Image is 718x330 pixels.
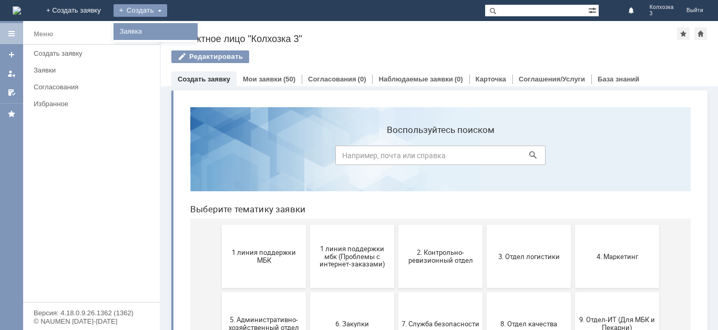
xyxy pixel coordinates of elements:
span: Отдел-ИТ (Битрикс24 и CRM) [131,284,209,300]
span: Бухгалтерия (для мбк) [43,288,121,296]
div: Заявки [34,66,153,74]
a: Согласования [308,75,356,83]
span: 1 линия поддержки МБК [43,150,121,166]
a: Карточка [476,75,506,83]
button: Финансовый отдел [305,261,389,324]
span: Расширенный поиск [588,5,599,15]
a: Создать заявку [29,45,158,61]
div: (0) [358,75,366,83]
button: 7. Служба безопасности [217,193,301,256]
span: Колхозка [650,4,674,11]
div: (0) [455,75,463,83]
button: Отдел-ИТ (Офис) [217,261,301,324]
div: Создать заявку [34,49,153,57]
input: Например, почта или справка [153,47,364,66]
div: Добавить в избранное [677,27,690,40]
div: Согласования [34,83,153,91]
span: 3. Отдел логистики [308,153,386,161]
a: База знаний [598,75,639,83]
div: Избранное [34,100,142,108]
div: © NAUMEN [DATE]-[DATE] [34,318,149,325]
span: Финансовый отдел [308,288,386,296]
span: 3 [650,11,674,17]
a: Согласования [29,79,158,95]
button: Франчайзинг [393,261,477,324]
span: 4. Маркетинг [396,153,474,161]
a: Мои заявки [243,75,282,83]
label: Воспользуйтесь поиском [153,26,364,36]
a: Заявки [29,62,158,78]
button: 3. Отдел логистики [305,126,389,189]
span: 5. Административно-хозяйственный отдел [43,217,121,233]
a: Мои заявки [3,65,20,82]
button: 6. Закупки [128,193,212,256]
button: 8. Отдел качества [305,193,389,256]
a: Мои согласования [3,84,20,101]
button: 2. Контрольно-ревизионный отдел [217,126,301,189]
span: 9. Отдел-ИТ (Для МБК и Пекарни) [396,217,474,233]
button: 1 линия поддержки МБК [40,126,124,189]
a: Соглашения/Услуги [519,75,585,83]
a: Перейти на домашнюю страницу [13,6,21,15]
div: (50) [283,75,295,83]
button: Отдел-ИТ (Битрикс24 и CRM) [128,261,212,324]
span: Франчайзинг [396,288,474,296]
a: Заявка [116,25,196,38]
header: Выберите тематику заявки [8,105,509,116]
div: Создать [114,4,167,17]
a: Наблюдаемые заявки [378,75,453,83]
span: 8. Отдел качества [308,221,386,229]
div: Меню [34,28,53,40]
a: Создать заявку [3,46,20,63]
span: Отдел-ИТ (Офис) [220,288,298,296]
button: Бухгалтерия (для мбк) [40,261,124,324]
button: 4. Маркетинг [393,126,477,189]
div: Версия: 4.18.0.9.26.1362 (1362) [34,310,149,316]
span: 6. Закупки [131,221,209,229]
span: 7. Служба безопасности [220,221,298,229]
div: Сделать домашней страницей [694,27,707,40]
button: 1 линия поддержки мбк (Проблемы с интернет-заказами) [128,126,212,189]
button: 5. Административно-хозяйственный отдел [40,193,124,256]
a: Создать заявку [178,75,230,83]
img: logo [13,6,21,15]
span: 2. Контрольно-ревизионный отдел [220,150,298,166]
span: 1 линия поддержки мбк (Проблемы с интернет-заказами) [131,146,209,169]
div: Контактное лицо "Колхозка 3" [171,34,677,44]
button: 9. Отдел-ИТ (Для МБК и Пекарни) [393,193,477,256]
